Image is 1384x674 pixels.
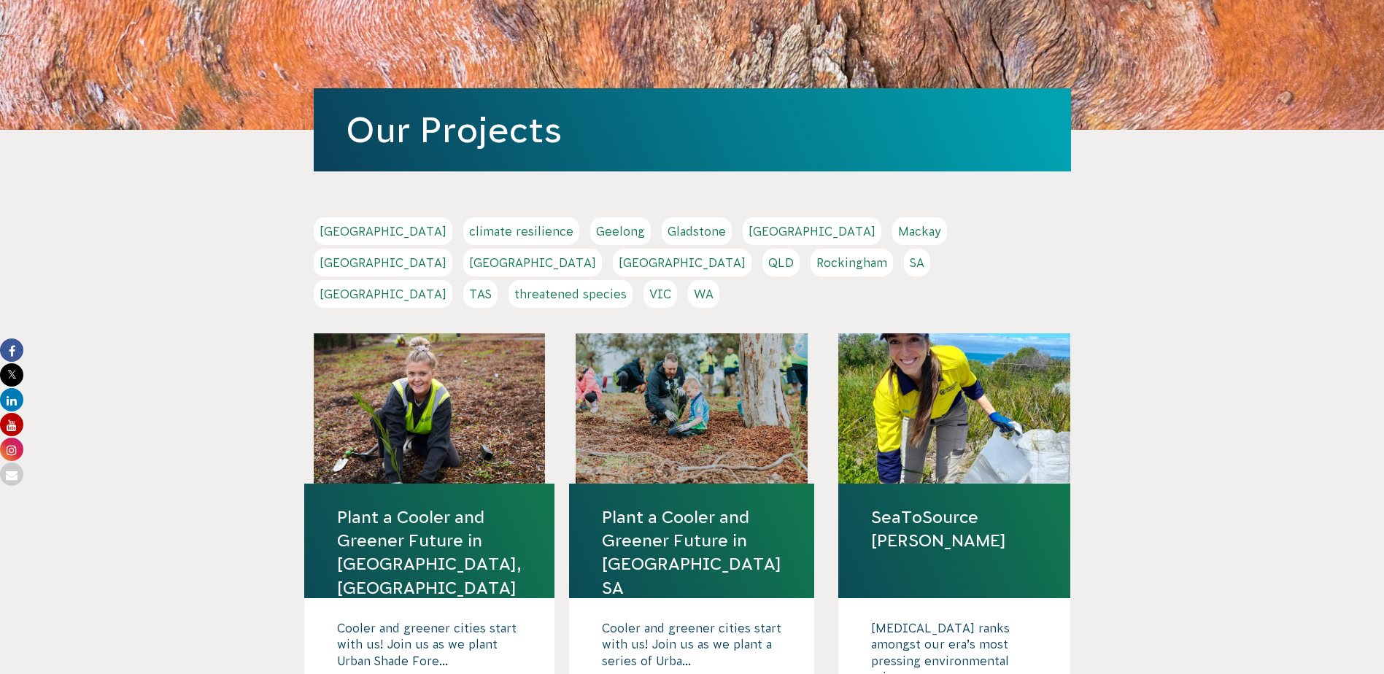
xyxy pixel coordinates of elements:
a: Plant a Cooler and Greener Future in [GEOGRAPHIC_DATA] SA [602,505,781,600]
a: [GEOGRAPHIC_DATA] [613,249,751,276]
a: VIC [643,280,677,308]
a: [GEOGRAPHIC_DATA] [314,280,452,308]
a: Our Projects [346,110,562,150]
a: Gladstone [662,217,732,245]
a: climate resilience [463,217,579,245]
a: threatened species [509,280,633,308]
a: SA [904,249,930,276]
a: [GEOGRAPHIC_DATA] [314,217,452,245]
a: [GEOGRAPHIC_DATA] [314,249,452,276]
a: Rockingham [811,249,893,276]
a: SeaToSource [PERSON_NAME] [871,505,1037,552]
a: Geelong [590,217,651,245]
a: [GEOGRAPHIC_DATA] [743,217,881,245]
a: WA [688,280,719,308]
a: [GEOGRAPHIC_DATA] [463,249,602,276]
a: Mackay [892,217,947,245]
a: Plant a Cooler and Greener Future in [GEOGRAPHIC_DATA], [GEOGRAPHIC_DATA] [337,505,522,600]
a: TAS [463,280,498,308]
a: QLD [762,249,800,276]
